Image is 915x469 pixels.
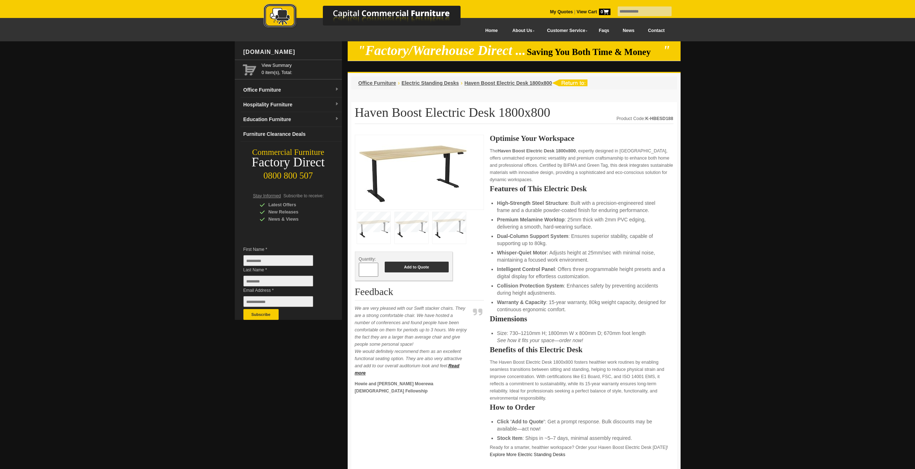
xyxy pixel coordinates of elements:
[490,315,673,322] h2: Dimensions
[490,359,673,402] p: The Haven Boost Electric Desk 1800x800 fosters healthier work routines by enabling seamless trans...
[241,83,342,97] a: Office Furnituredropdown
[575,9,610,14] a: View Cart0
[663,43,670,58] em: "
[253,193,281,198] span: Stay Informed
[497,216,666,230] li: : 25mm thick with 2mm PVC edging, delivering a smooth, hard-wearing surface.
[490,452,565,457] a: Explore More Electric Standing Desks
[498,148,576,153] strong: Haven Boost Electric Desk 1800x800
[497,266,555,272] strong: Intelligent Control Panel
[355,363,459,376] a: Read more
[243,255,313,266] input: First Name *
[335,87,339,92] img: dropdown
[552,79,587,86] img: return to
[497,435,522,441] strong: Stock Item
[244,4,495,30] img: Capital Commercial Furniture Logo
[497,233,568,239] strong: Dual-Column Support System
[497,282,666,296] li: : Enhances safety by preventing accidents during height adjustments.
[497,299,546,305] strong: Warranty & Capacity
[262,62,339,75] span: 0 item(s), Total:
[355,305,470,377] p: We are very pleased with our Swift stacker chairs. They are a strong comfortable chair. We have h...
[358,80,396,86] a: Office Furniture
[244,4,495,32] a: Capital Commercial Furniture Logo
[359,139,467,204] img: Haven Boost Electric Desk 1800x800: adjustable height steel frame, 25mm melamine top, 80kg capaci...
[260,201,328,208] div: Latest Offers
[490,147,673,183] p: The , expertly designed in [GEOGRAPHIC_DATA], offers unmatched ergonomic versatility and premium ...
[235,167,342,181] div: 0800 800 507
[490,346,673,353] h2: Benefits of this Electric Desk
[359,257,376,262] span: Quantity:
[355,286,484,300] h2: Feedback
[335,102,339,106] img: dropdown
[243,246,324,253] span: First Name *
[235,147,342,157] div: Commercial Furniture
[539,23,592,39] a: Customer Service
[497,418,666,432] li: : Get a prompt response. Bulk discounts may be available—act now!
[490,444,673,458] p: Ready for a smarter, healthier workspace? Order your Haven Boost Electric Desk [DATE]!
[497,217,564,222] strong: Premium Melamine Worktop
[241,112,342,127] a: Education Furnituredropdown
[490,185,673,192] h2: Features of This Electric Desk
[260,208,328,216] div: New Releases
[592,23,616,39] a: Faqs
[616,23,641,39] a: News
[497,266,666,280] li: : Offers three programmable height presets and a digital display for effortless customization.
[599,9,610,15] span: 0
[243,276,313,286] input: Last Name *
[497,330,666,344] li: Size: 730–1210mm H; 1800mm W x 800mm D; 670mm foot length
[641,23,671,39] a: Contact
[241,127,342,142] a: Furniture Clearance Deals
[355,106,673,124] h1: Haven Boost Electric Desk 1800x800
[355,380,470,395] p: Howie and [PERSON_NAME] Moerewa [DEMOGRAPHIC_DATA] Fellowship
[260,216,328,223] div: News & Views
[497,233,666,247] li: : Ensures superior stability, capable of supporting up to 80kg.
[497,249,666,263] li: : Adjusts height at 25mm/sec with minimal noise, maintaining a focused work environment.
[262,62,339,69] a: View Summary
[497,299,666,313] li: : 15-year warranty, 80kg weight capacity, designed for continuous ergonomic comfort.
[243,296,313,307] input: Email Address *
[241,41,342,63] div: [DOMAIN_NAME]
[490,404,673,411] h2: How to Order
[645,116,673,121] strong: K-HBESD188
[241,97,342,112] a: Hospitality Furnituredropdown
[283,193,324,198] span: Subscribe to receive:
[527,47,662,57] span: Saving You Both Time & Money
[465,80,552,86] a: Haven Boost Electric Desk 1800x800
[504,23,539,39] a: About Us
[235,157,342,167] div: Factory Direct
[497,434,666,442] li: : Ships in ~5–7 days, minimal assembly required.
[243,287,324,294] span: Email Address *
[335,117,339,121] img: dropdown
[497,337,583,343] em: See how it fits your space—order now!
[358,43,526,58] em: "Factory/Warehouse Direct ...
[497,200,568,206] strong: High-Strength Steel Structure
[243,309,279,320] button: Subscribe
[617,115,673,122] div: Product Code:
[550,9,573,14] a: My Quotes
[398,79,400,87] li: ›
[497,199,666,214] li: : Built with a precision-engineered steel frame and a durable powder-coated finish for enduring p...
[461,79,462,87] li: ›
[497,419,545,424] strong: Click 'Add to Quote'
[577,9,610,14] strong: View Cart
[243,266,324,273] span: Last Name *
[385,262,449,272] button: Add to Quote
[497,283,564,289] strong: Collision Protection System
[497,250,546,256] strong: Whisper-Quiet Motor
[490,135,673,142] h2: Optimise Your Workspace
[402,80,459,86] a: Electric Standing Desks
